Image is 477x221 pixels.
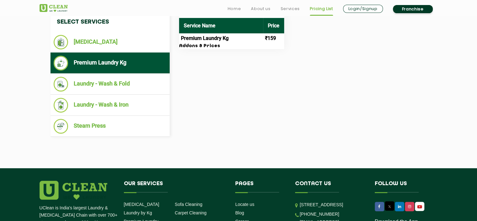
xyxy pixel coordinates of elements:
[179,43,284,49] h3: Addons & Prices
[124,202,159,207] a: [MEDICAL_DATA]
[375,181,430,193] h4: Follow us
[54,98,68,113] img: Laundry - Wash & Iron
[416,203,424,210] img: UClean Laundry and Dry Cleaning
[54,77,167,91] li: Laundry - Wash & Fold
[295,181,365,193] h4: Contact us
[300,212,339,217] a: [PHONE_NUMBER]
[393,5,433,13] a: Franchise
[179,18,263,33] th: Service Name
[263,33,284,43] td: ₹159
[124,181,226,193] h4: Our Services
[40,181,107,200] img: logo.png
[280,5,299,13] a: Services
[228,5,241,13] a: Home
[263,18,284,33] th: Price
[40,4,68,12] img: UClean Laundry and Dry Cleaning
[175,202,202,207] a: Sofa Cleaning
[50,12,170,32] h4: Select Services
[54,119,167,134] li: Steam Press
[175,210,206,215] a: Carpet Cleaning
[343,5,383,13] a: Login/Signup
[54,56,68,70] img: Premium Laundry Kg
[251,5,270,13] a: About us
[179,33,263,43] td: Premium Laundry Kg
[54,35,167,49] li: [MEDICAL_DATA]
[310,5,333,13] a: Pricing List
[54,98,167,113] li: Laundry - Wash & Iron
[54,35,68,49] img: Dry Cleaning
[54,77,68,91] img: Laundry - Wash & Fold
[300,201,365,208] p: [STREET_ADDRESS]
[54,119,68,134] img: Steam Press
[124,210,152,215] a: Laundry by Kg
[235,181,286,193] h4: Pages
[54,56,167,70] li: Premium Laundry Kg
[235,202,254,207] a: Locate us
[235,210,244,215] a: Blog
